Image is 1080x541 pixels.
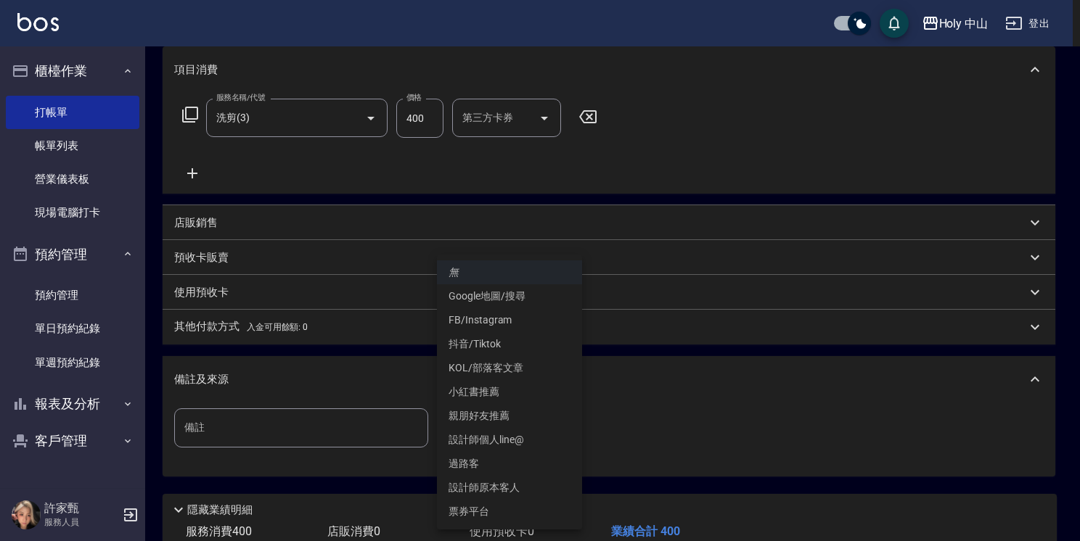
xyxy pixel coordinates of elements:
[437,428,582,452] li: 設計師個人line@
[437,404,582,428] li: 親朋好友推薦
[437,308,582,332] li: FB/Instagram
[437,476,582,500] li: 設計師原本客人
[437,380,582,404] li: 小紅書推薦
[437,452,582,476] li: 過路客
[437,356,582,380] li: KOL/部落客文章
[449,265,459,280] em: 無
[437,500,582,524] li: 票券平台
[437,284,582,308] li: Google地圖/搜尋
[437,332,582,356] li: 抖音/Tiktok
